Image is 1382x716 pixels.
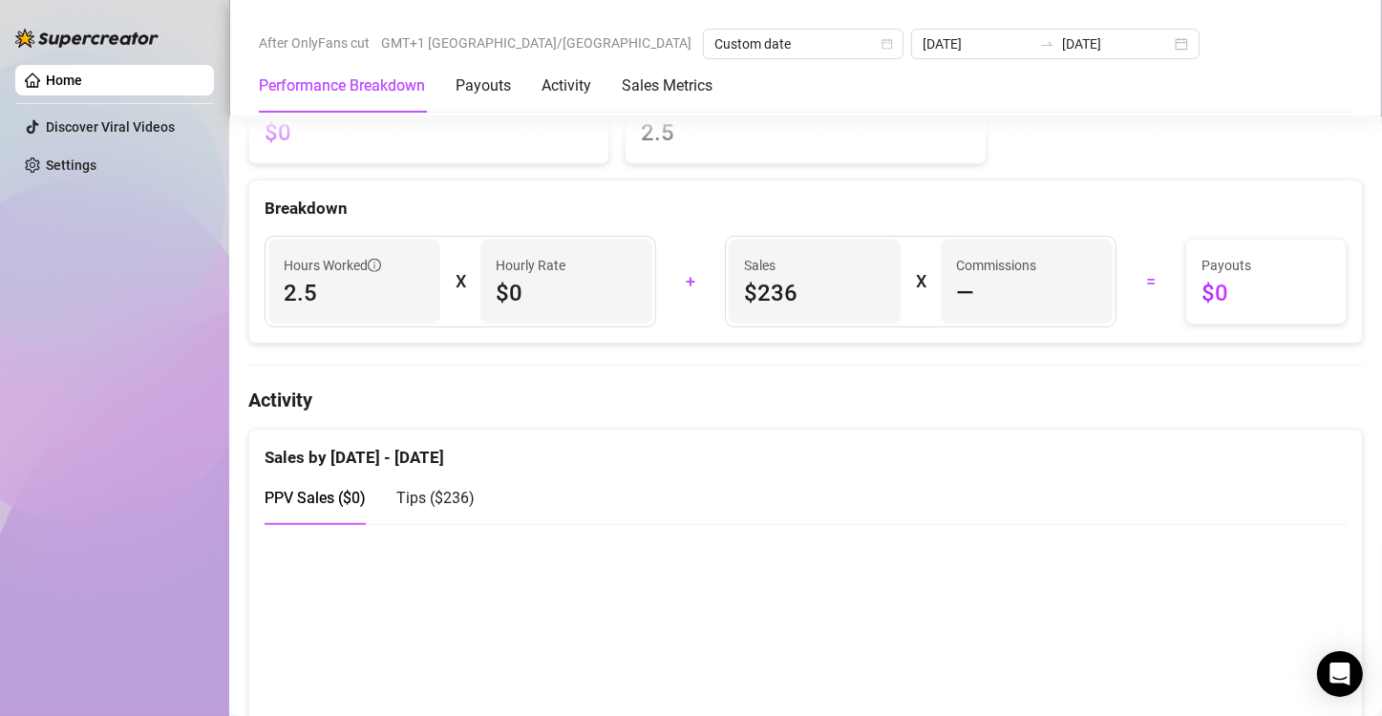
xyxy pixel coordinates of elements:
[284,255,381,276] span: Hours Worked
[381,29,691,57] span: GMT+1 [GEOGRAPHIC_DATA]/[GEOGRAPHIC_DATA]
[259,29,370,57] span: After OnlyFans cut
[284,278,425,308] span: 2.5
[46,73,82,88] a: Home
[923,33,1031,54] input: Start date
[542,74,591,97] div: Activity
[248,387,1363,413] h4: Activity
[668,266,713,297] div: +
[916,266,925,297] div: X
[265,196,1347,221] div: Breakdown
[456,74,511,97] div: Payouts
[956,255,1036,276] article: Commissions
[882,38,893,50] span: calendar
[456,266,465,297] div: X
[956,278,974,308] span: —
[744,278,885,308] span: $236
[622,74,712,97] div: Sales Metrics
[1039,36,1054,52] span: to
[396,489,475,507] span: Tips ( $236 )
[1128,266,1174,297] div: =
[46,119,175,135] a: Discover Viral Videos
[368,259,381,272] span: info-circle
[1201,255,1330,276] span: Payouts
[641,117,969,148] span: 2.5
[265,117,593,148] span: $0
[1317,651,1363,697] div: Open Intercom Messenger
[1039,36,1054,52] span: swap-right
[496,255,565,276] article: Hourly Rate
[1201,278,1330,308] span: $0
[265,489,366,507] span: PPV Sales ( $0 )
[259,74,425,97] div: Performance Breakdown
[1062,33,1171,54] input: End date
[744,255,885,276] span: Sales
[496,278,637,308] span: $0
[46,158,96,173] a: Settings
[265,430,1347,471] div: Sales by [DATE] - [DATE]
[15,29,159,48] img: logo-BBDzfeDw.svg
[714,30,892,58] span: Custom date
